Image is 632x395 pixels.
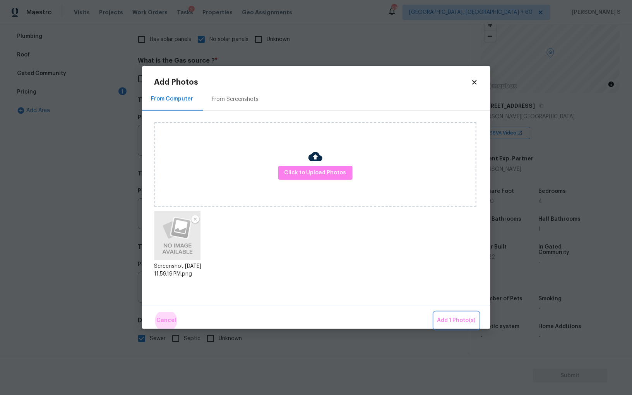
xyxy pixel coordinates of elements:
[278,166,353,180] button: Click to Upload Photos
[151,95,194,103] div: From Computer
[308,150,322,163] img: Cloud Upload Icon
[212,95,259,103] div: From Screenshots
[154,312,180,329] button: Cancel
[284,168,346,178] span: Click to Upload Photos
[434,312,479,329] button: Add 1 Photo(s)
[157,316,176,325] span: Cancel
[437,316,476,325] span: Add 1 Photo(s)
[154,262,204,278] div: Screenshot [DATE] 11.59.19 PM.png
[154,78,471,86] h2: Add Photos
